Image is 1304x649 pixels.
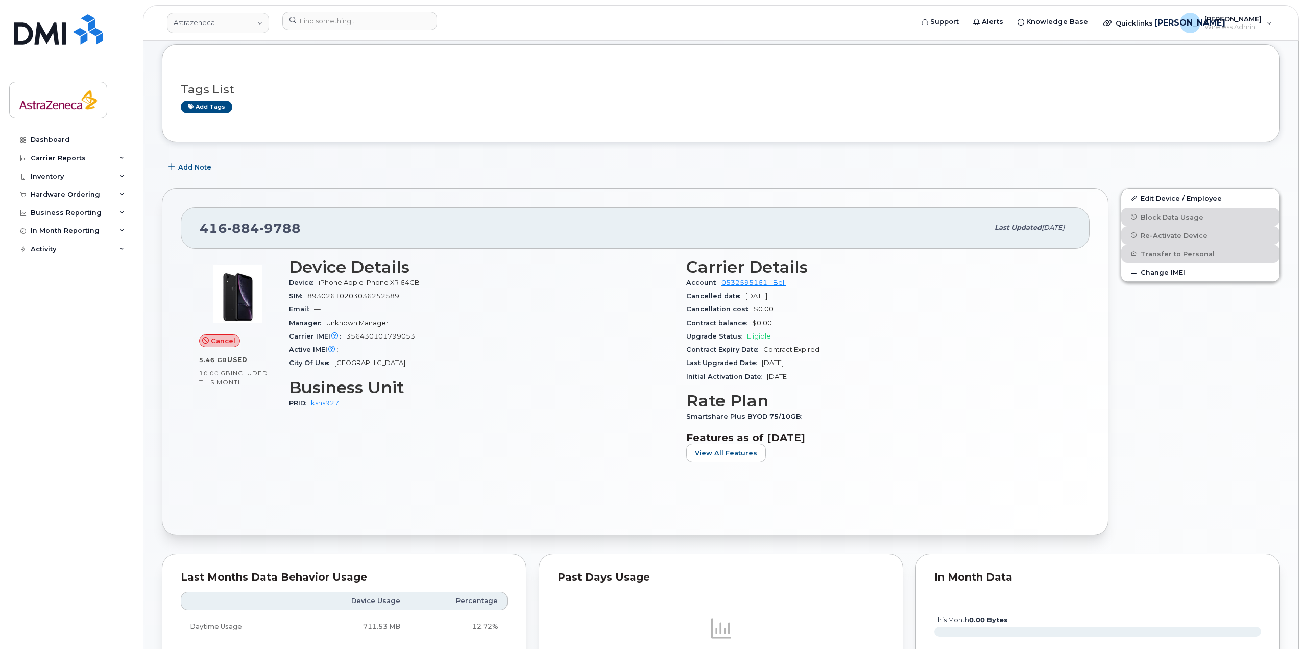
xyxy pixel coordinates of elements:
span: Knowledge Base [1026,17,1088,27]
span: [DATE] [767,373,789,380]
span: [PERSON_NAME] [1204,15,1262,23]
span: Quicklinks [1116,19,1153,27]
span: Eligible [747,332,771,340]
span: [GEOGRAPHIC_DATA] [334,359,405,367]
button: Re-Activate Device [1121,226,1279,245]
td: Daytime Usage [181,610,301,643]
button: Change IMEI [1121,263,1279,281]
span: Active IMEI [289,346,343,353]
th: Device Usage [301,592,409,610]
span: Carrier IMEI [289,332,346,340]
span: Last updated [995,224,1042,231]
span: 356430101799053 [346,332,415,340]
th: Percentage [409,592,508,610]
span: Unknown Manager [326,319,389,327]
span: 9788 [259,221,301,236]
span: Contract Expired [763,346,819,353]
span: Manager [289,319,326,327]
a: 0532595161 - Bell [721,279,786,286]
td: 711.53 MB [301,610,409,643]
span: Wireless Admin [1204,23,1262,31]
span: Add Note [178,162,211,172]
span: iPhone Apple iPhone XR 64GB [319,279,420,286]
span: Upgrade Status [686,332,747,340]
span: Initial Activation Date [686,373,767,380]
h3: Tags List [181,83,1261,96]
span: Device [289,279,319,286]
span: — [343,346,350,353]
span: Last Upgraded Date [686,359,762,367]
button: Transfer to Personal [1121,245,1279,263]
text: this month [934,616,1008,624]
span: City Of Use [289,359,334,367]
div: Quicklinks [1096,13,1171,33]
span: [DATE] [745,292,767,300]
span: $0.00 [752,319,772,327]
div: Last Months Data Behavior Usage [181,572,508,583]
a: kshs927 [311,399,339,407]
a: Edit Device / Employee [1121,189,1279,207]
input: Find something... [282,12,437,30]
span: Contract balance [686,319,752,327]
span: Email [289,305,314,313]
span: Alerts [982,17,1003,27]
span: Account [686,279,721,286]
span: Contract Expiry Date [686,346,763,353]
span: SIM [289,292,307,300]
div: Jamal Abdi [1173,13,1279,33]
span: Cancellation cost [686,305,754,313]
span: [DATE] [762,359,784,367]
button: Add Note [162,158,220,176]
a: Support [914,12,966,32]
span: used [227,356,248,364]
span: 89302610203036252589 [307,292,399,300]
span: Cancelled date [686,292,745,300]
span: Cancel [211,336,235,346]
a: Alerts [966,12,1010,32]
a: Astrazeneca [167,13,269,33]
h3: Device Details [289,258,674,276]
button: View All Features [686,444,766,462]
tspan: 0.00 Bytes [969,616,1008,624]
h3: Features as of [DATE] [686,431,1071,444]
span: — [314,305,321,313]
span: [DATE] [1042,224,1065,231]
h3: Rate Plan [686,392,1071,410]
a: Add tags [181,101,232,113]
span: 5.46 GB [199,356,227,364]
a: Knowledge Base [1010,12,1095,32]
span: View All Features [695,448,757,458]
td: 12.72% [409,610,508,643]
span: $0.00 [754,305,774,313]
span: [PERSON_NAME] [1154,17,1225,29]
h3: Business Unit [289,378,674,397]
div: Past Days Usage [558,572,884,583]
button: Block Data Usage [1121,208,1279,226]
span: 884 [227,221,259,236]
h3: Carrier Details [686,258,1071,276]
span: PRID [289,399,311,407]
span: Support [930,17,959,27]
div: In Month Data [934,572,1261,583]
img: image20231002-3703462-1qb80zy.jpeg [207,263,269,324]
span: 416 [200,221,301,236]
span: Smartshare Plus BYOD 75/10GB [686,413,807,420]
span: 10.00 GB [199,370,231,377]
span: Re-Activate Device [1141,231,1208,239]
span: included this month [199,369,268,386]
